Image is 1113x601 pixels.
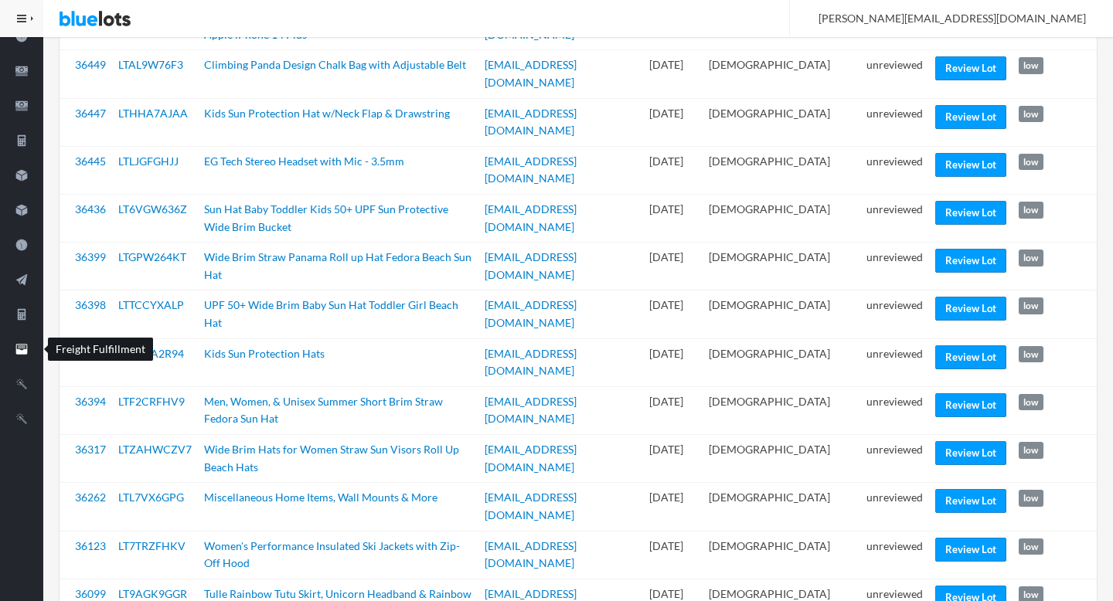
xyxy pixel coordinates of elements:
a: Review Lot [935,249,1006,273]
a: [EMAIL_ADDRESS][DOMAIN_NAME] [485,154,577,185]
td: [DATE] [643,531,703,579]
td: [DATE] [643,146,703,194]
td: [DEMOGRAPHIC_DATA] [703,290,859,338]
td: unreviewed [860,290,929,338]
span: low [1019,490,1043,507]
td: unreviewed [860,386,929,434]
a: LT6VGW636Z [118,202,187,216]
a: 36398 [75,298,106,311]
td: [DATE] [643,243,703,290]
a: [EMAIL_ADDRESS][DOMAIN_NAME] [485,107,577,138]
a: 36123 [75,539,106,552]
a: Review Lot [935,105,1006,129]
td: [DEMOGRAPHIC_DATA] [703,98,859,146]
a: 36436 [75,202,106,216]
a: Kids Sun Protection Hats [204,347,325,360]
td: [DATE] [643,338,703,386]
td: unreviewed [860,531,929,579]
td: unreviewed [860,483,929,531]
a: LTL7VX6GPG [118,491,184,504]
td: [DEMOGRAPHIC_DATA] [703,338,859,386]
a: 36394 [75,395,106,408]
a: 36447 [75,107,106,120]
a: [EMAIL_ADDRESS][DOMAIN_NAME] [485,539,577,570]
a: UPF 50+ Wide Brim Baby Sun Hat Toddler Girl Beach Hat [204,298,458,329]
span: low [1019,106,1043,123]
a: EG Tech Stereo Headset with Mic - 3.5mm [204,154,404,168]
a: [EMAIL_ADDRESS][DOMAIN_NAME] [485,347,577,378]
td: unreviewed [860,435,929,483]
a: [EMAIL_ADDRESS][DOMAIN_NAME] [485,250,577,281]
a: [PERSON_NAME] [PERSON_NAME] for MagSafe for Apple iPhone 14 Plus [204,10,455,41]
a: Climbing Panda Design Chalk Bag with Adjustable Belt [204,58,466,71]
span: low [1019,57,1043,74]
td: [DEMOGRAPHIC_DATA] [703,531,859,579]
td: unreviewed [860,338,929,386]
a: LTZAHWCZV7 [118,443,192,456]
a: Review Lot [935,56,1006,80]
div: Freight Fulfillment [48,338,153,361]
a: Men, Women, & Unisex Summer Short Brim Straw Fedora Sun Hat [204,395,443,426]
td: unreviewed [860,50,929,98]
a: [EMAIL_ADDRESS][DOMAIN_NAME] [485,491,577,521]
td: [DATE] [643,435,703,483]
td: [DATE] [643,50,703,98]
a: Review Lot [935,201,1006,225]
a: LTF2CRFHV9 [118,395,185,408]
span: low [1019,154,1043,171]
a: LTLJGFGHJJ [118,154,179,168]
a: Kids Sun Protection Hat w/Neck Flap & Drawstring [204,107,450,120]
td: [DATE] [643,483,703,531]
span: low [1019,202,1043,219]
span: low [1019,538,1043,555]
a: Women's Performance Insulated Ski Jackets with Zip-Off Hood [204,539,460,570]
a: 36449 [75,58,106,71]
a: [EMAIL_ADDRESS][DOMAIN_NAME] [485,202,577,233]
td: unreviewed [860,98,929,146]
a: 36317 [75,443,106,456]
td: [DEMOGRAPHIC_DATA] [703,194,859,242]
td: [DEMOGRAPHIC_DATA] [703,146,859,194]
td: unreviewed [860,243,929,290]
a: Review Lot [935,441,1006,465]
td: unreviewed [860,146,929,194]
td: [DEMOGRAPHIC_DATA] [703,483,859,531]
a: Review Lot [935,489,1006,513]
a: Miscellaneous Home Items, Wall Mounts & More [204,491,437,504]
a: Review Lot [935,538,1006,562]
a: Sun Hat Baby Toddler Kids 50+ UPF Sun Protective Wide Brim Bucket [204,202,448,233]
a: 36262 [75,491,106,504]
span: low [1019,250,1043,267]
a: Wide Brim Straw Panama Roll up Hat Fedora Beach Sun Hat [204,250,471,281]
a: 36399 [75,250,106,263]
td: [DEMOGRAPHIC_DATA] [703,435,859,483]
td: unreviewed [860,194,929,242]
a: LTTCCYXALP [118,298,184,311]
a: [EMAIL_ADDRESS][DOMAIN_NAME] [485,58,577,89]
a: [EMAIL_ADDRESS][DOMAIN_NAME] [485,443,577,474]
a: LTAL9W76F3 [118,58,183,71]
a: Wide Brim Hats for Women Straw Sun Visors Roll Up Beach Hats [204,443,459,474]
td: [DEMOGRAPHIC_DATA] [703,50,859,98]
a: Review Lot [935,153,1006,177]
a: LT9AGK9GGR [118,587,187,600]
a: [EMAIL_ADDRESS][DOMAIN_NAME] [485,395,577,426]
td: [DEMOGRAPHIC_DATA] [703,243,859,290]
span: low [1019,394,1043,411]
td: [DATE] [643,98,703,146]
a: Review Lot [935,297,1006,321]
td: [DEMOGRAPHIC_DATA] [703,386,859,434]
a: Review Lot [935,345,1006,369]
a: Review Lot [935,393,1006,417]
a: LTHHA7AJAA [118,107,188,120]
span: low [1019,346,1043,363]
span: [PERSON_NAME][EMAIL_ADDRESS][DOMAIN_NAME] [802,12,1086,25]
span: low [1019,297,1043,314]
td: [DATE] [643,290,703,338]
a: 36445 [75,154,106,168]
td: [DATE] [643,194,703,242]
a: [EMAIL_ADDRESS][DOMAIN_NAME] [485,298,577,329]
a: LTGPW264KT [118,250,186,263]
span: low [1019,442,1043,459]
a: 36099 [75,587,106,600]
